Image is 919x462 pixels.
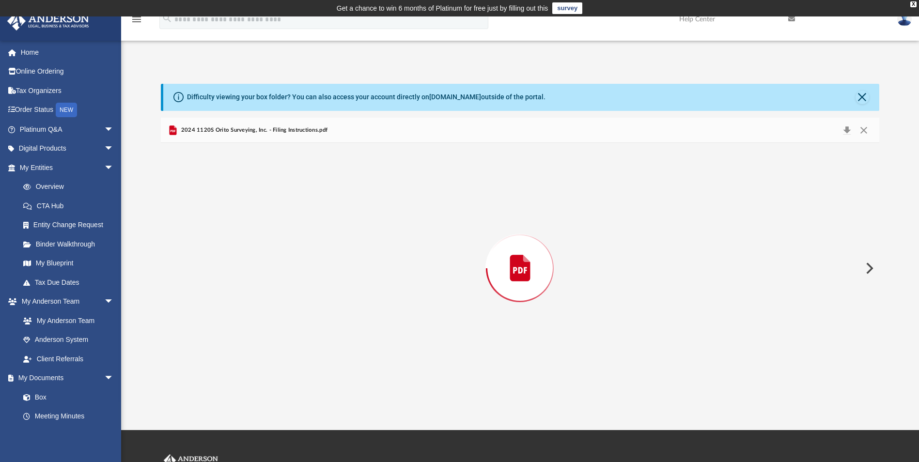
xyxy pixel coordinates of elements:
button: Download [838,123,856,137]
a: Online Ordering [7,62,128,81]
span: arrow_drop_down [104,139,124,159]
span: arrow_drop_down [104,292,124,312]
a: Overview [14,177,128,197]
a: survey [552,2,582,14]
a: My Anderson Teamarrow_drop_down [7,292,124,311]
a: My Entitiesarrow_drop_down [7,158,128,177]
div: Difficulty viewing your box folder? You can also access your account directly on outside of the p... [187,92,545,102]
div: Preview [161,118,879,393]
i: search [162,13,172,24]
button: Next File [858,255,879,282]
a: Platinum Q&Aarrow_drop_down [7,120,128,139]
a: CTA Hub [14,196,128,216]
a: Tax Organizers [7,81,128,100]
span: arrow_drop_down [104,158,124,178]
a: Anderson System [14,330,124,350]
button: Close [855,123,872,137]
div: Get a chance to win 6 months of Platinum for free just by filling out this [337,2,548,14]
span: 2024 1120S Orito Surveying, Inc. - Filing Instructions.pdf [179,126,327,135]
div: NEW [56,103,77,117]
a: Binder Walkthrough [14,234,128,254]
a: Digital Productsarrow_drop_down [7,139,128,158]
a: Meeting Minutes [14,407,124,426]
a: menu [131,18,142,25]
a: [DOMAIN_NAME] [429,93,481,101]
span: arrow_drop_down [104,369,124,388]
a: My Blueprint [14,254,124,273]
button: Close [856,91,869,104]
div: close [910,1,917,7]
a: Entity Change Request [14,216,128,235]
a: Order StatusNEW [7,100,128,120]
a: Tax Due Dates [14,273,128,292]
img: Anderson Advisors Platinum Portal [4,12,92,31]
span: arrow_drop_down [104,120,124,139]
a: Client Referrals [14,349,124,369]
a: Home [7,43,128,62]
img: User Pic [897,12,912,26]
a: My Anderson Team [14,311,119,330]
a: Box [14,387,119,407]
a: My Documentsarrow_drop_down [7,369,124,388]
a: Forms Library [14,426,119,445]
i: menu [131,14,142,25]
